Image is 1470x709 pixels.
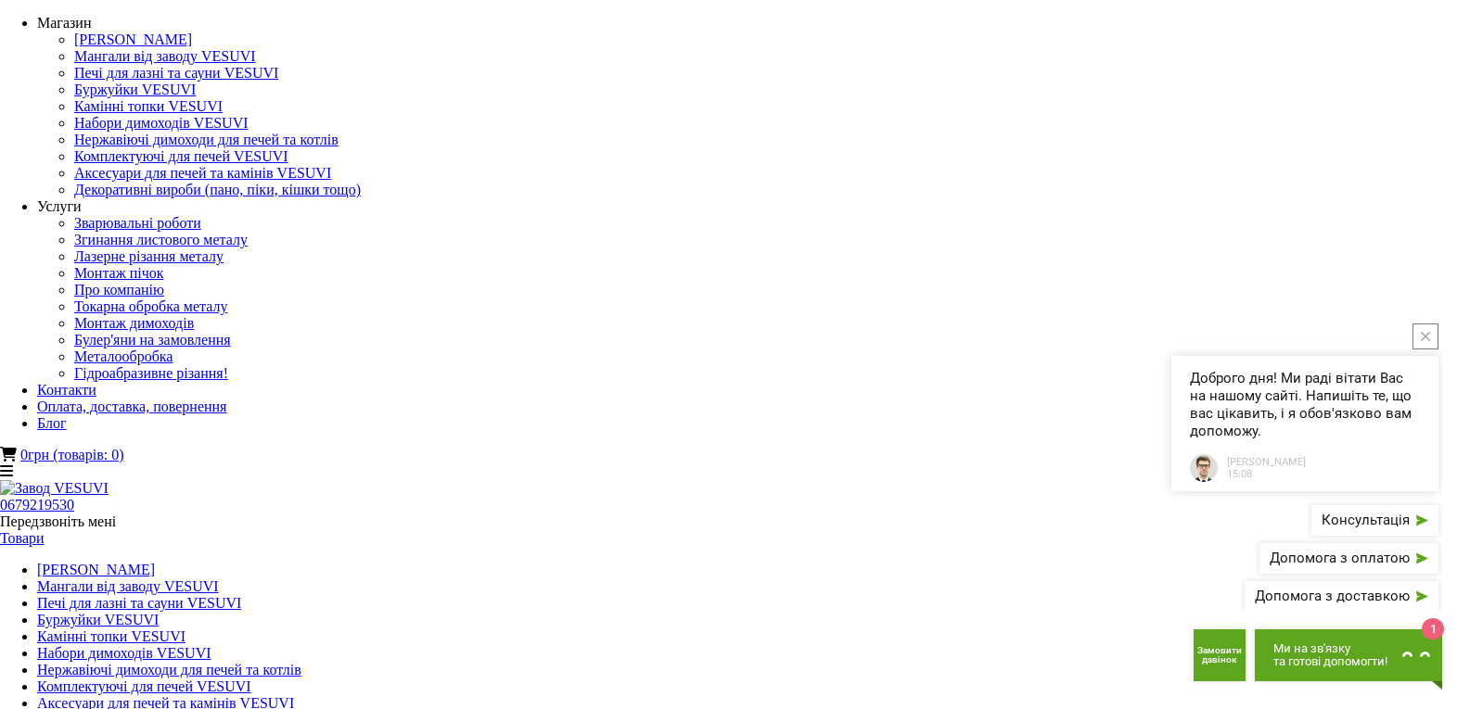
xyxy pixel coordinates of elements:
button: Допомога з доставкою [1245,581,1438,612]
a: Комплектуючі для печей VESUVI [37,678,251,694]
button: Get Call button [1194,629,1246,681]
a: Контакти [37,382,96,398]
button: Консультація [1311,505,1438,536]
a: Буржуйки VESUVI [37,612,159,627]
span: Замовити дзвінок [1194,646,1246,665]
div: Услуги [37,198,1470,215]
a: Декоративні вироби (пано, піки, кішки тощо) [74,182,361,197]
a: Токарна обробка металу [74,298,227,314]
span: Ми на зв'язку [1273,642,1387,655]
a: Оплата, доставка, повернення [37,399,226,414]
button: Допомога з оплатою [1259,543,1438,574]
button: close button [1412,323,1438,349]
a: Набори димоходів VESUVI [74,115,249,131]
a: Про компанію [74,282,164,298]
span: Допомога з оплатою [1270,551,1410,565]
span: Консультація [1322,513,1410,527]
a: Монтаж пічок [74,265,164,281]
a: Камінні топки VESUVI [74,98,223,114]
span: 1 [1422,618,1444,639]
div: Магазин [37,15,1470,32]
a: Комплектуючі для печей VESUVI [74,148,288,164]
a: Лазерне різання металу [74,248,224,264]
a: Нержавіючі димоходи для печей та котлів [37,662,301,677]
button: Chat button [1255,629,1442,681]
a: Камінні топки VESUVI [37,628,185,644]
span: Допомога з доставкою [1255,589,1410,603]
a: Мангали від заводу VESUVI [37,578,219,594]
span: Доброго дня! Ми раді вітати Вас на нашому сайті. Напишіть те, що вас цікавить, і я обов'язково ва... [1190,370,1420,440]
span: [PERSON_NAME] [1227,456,1306,468]
a: Набори димоходів VESUVI [37,645,211,661]
a: 0грн (товарів: 0) [20,447,123,462]
a: Мангали від заводу VESUVI [74,48,256,64]
a: Нержавіючі димоходи для печей та котлів [74,132,339,147]
a: Буржуйки VESUVI [74,82,196,97]
span: та готові допомогти! [1273,655,1387,668]
a: Печі для лазні та сауни VESUVI [74,65,278,81]
a: [PERSON_NAME] [37,562,155,577]
a: [PERSON_NAME] [74,32,192,47]
a: Згинання листового металу [74,232,248,247]
a: Металообробка [74,348,173,364]
a: Монтаж димоходів [74,315,194,331]
a: Аксесуари для печей та камінів VESUVI [74,165,331,181]
a: Зварювальні роботи [74,215,201,231]
a: Печі для лазні та сауни VESUVI [37,595,241,611]
a: Гідроабразивне різання! [74,365,228,381]
a: Булер'яни на замовлення [74,332,231,348]
span: 15:08 [1227,468,1306,480]
a: Блог [37,415,67,431]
